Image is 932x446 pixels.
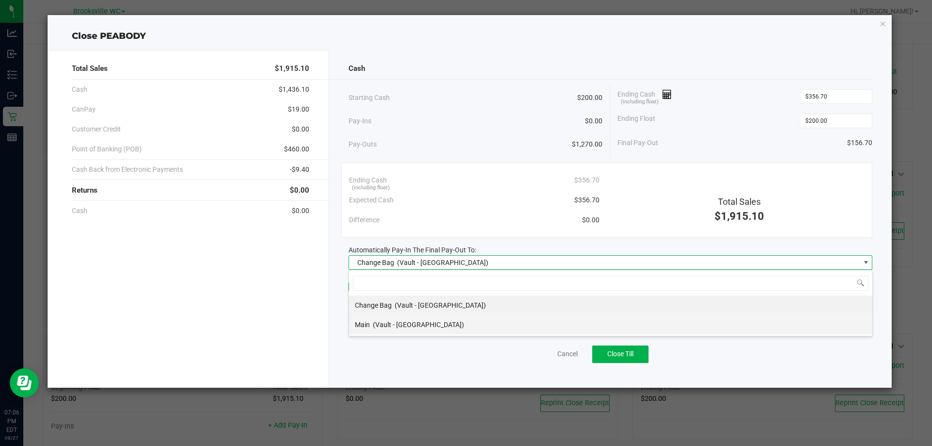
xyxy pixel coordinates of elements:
[72,104,96,115] span: CanPay
[72,206,87,216] span: Cash
[574,175,599,185] span: $356.70
[292,124,309,134] span: $0.00
[847,138,872,148] span: $156.70
[355,321,370,329] span: Main
[607,350,633,358] span: Close Till
[72,144,142,154] span: Point of Banking (POB)
[284,144,309,154] span: $460.00
[349,116,371,126] span: Pay-Ins
[355,301,392,309] span: Change Bag
[349,195,394,205] span: Expected Cash
[292,206,309,216] span: $0.00
[72,165,183,175] span: Cash Back from Electronic Payments
[290,165,309,175] span: -$9.40
[349,246,476,254] span: Automatically Pay-In The Final Pay-Out To:
[397,259,488,266] span: (Vault - [GEOGRAPHIC_DATA])
[617,114,655,128] span: Ending Float
[357,259,394,266] span: Change Bag
[48,30,892,43] div: Close PEABODY
[582,215,599,225] span: $0.00
[349,93,390,103] span: Starting Cash
[574,195,599,205] span: $356.70
[349,63,365,74] span: Cash
[557,349,578,359] a: Cancel
[592,346,649,363] button: Close Till
[72,180,309,201] div: Returns
[288,104,309,115] span: $19.00
[617,89,672,104] span: Ending Cash
[373,321,464,329] span: (Vault - [GEOGRAPHIC_DATA])
[72,63,108,74] span: Total Sales
[577,93,602,103] span: $200.00
[352,184,390,192] span: (including float)
[72,124,121,134] span: Customer Credit
[718,197,761,207] span: Total Sales
[349,215,380,225] span: Difference
[585,116,602,126] span: $0.00
[279,84,309,95] span: $1,436.10
[72,84,87,95] span: Cash
[395,301,486,309] span: (Vault - [GEOGRAPHIC_DATA])
[617,138,658,148] span: Final Pay-Out
[621,98,659,106] span: (including float)
[10,368,39,397] iframe: Resource center
[572,139,602,149] span: $1,270.00
[349,139,377,149] span: Pay-Outs
[275,63,309,74] span: $1,915.10
[290,185,309,196] span: $0.00
[715,210,764,222] span: $1,915.10
[349,175,387,185] span: Ending Cash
